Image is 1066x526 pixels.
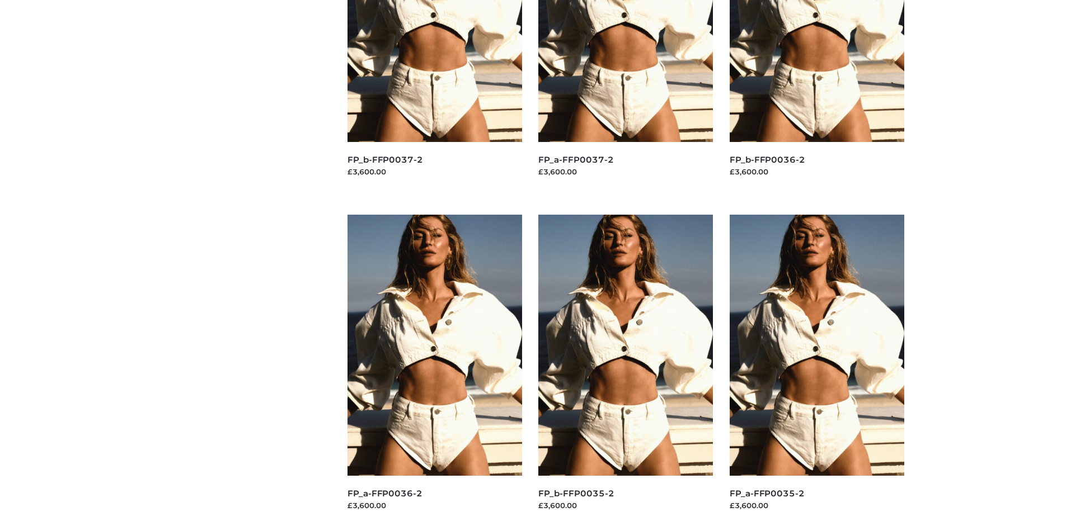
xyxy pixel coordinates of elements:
div: £3,600.00 [347,500,522,511]
a: FP_b-FFP0037-2 [347,154,423,165]
div: £3,600.00 [538,500,713,511]
div: £3,600.00 [347,166,522,177]
a: FP_b-FFP0035-2 [538,488,614,499]
div: £3,600.00 [730,500,904,511]
a: FP_a-FFP0037-2 [538,154,613,165]
a: FP_b-FFP0036-2 [730,154,805,165]
div: £3,600.00 [730,166,904,177]
a: FP_a-FFP0036-2 [347,488,422,499]
a: FP_a-FFP0035-2 [730,488,805,499]
div: £3,600.00 [538,166,713,177]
